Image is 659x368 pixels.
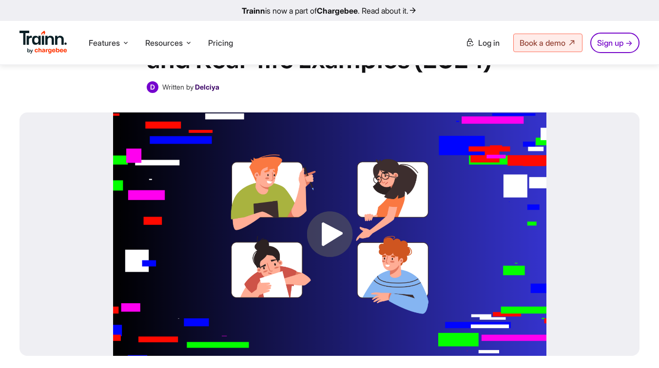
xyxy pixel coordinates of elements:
[145,37,183,48] span: Resources
[478,38,500,48] span: Log in
[19,31,67,54] img: Trainn Logo
[520,38,565,48] span: Book a demo
[208,38,233,48] a: Pricing
[590,33,640,53] a: Sign up →
[610,321,659,368] iframe: Chat Widget
[195,83,219,91] a: Delciya
[147,81,158,93] span: D
[513,34,582,52] a: Book a demo
[162,83,194,91] span: Written by
[460,34,505,52] a: Log in
[89,37,120,48] span: Features
[317,6,358,16] b: Chargebee
[242,6,265,16] b: Trainn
